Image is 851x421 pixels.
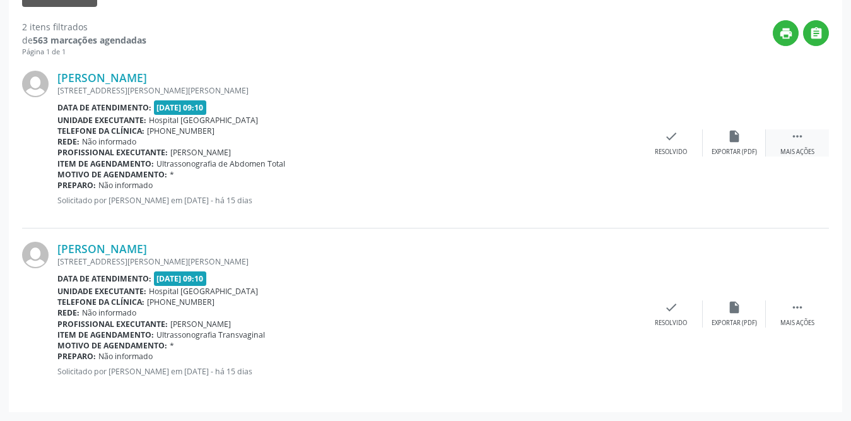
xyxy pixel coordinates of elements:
b: Rede: [57,307,79,318]
b: Telefone da clínica: [57,297,144,307]
b: Rede: [57,136,79,147]
b: Profissional executante: [57,319,168,329]
i:  [790,129,804,143]
span: Não informado [98,351,153,362]
b: Preparo: [57,180,96,191]
div: [STREET_ADDRESS][PERSON_NAME][PERSON_NAME] [57,256,640,267]
div: Mais ações [780,319,814,328]
i: insert_drive_file [727,129,741,143]
div: de [22,33,146,47]
i:  [790,300,804,314]
span: [DATE] 09:10 [154,100,207,115]
span: Ultrassonografia de Abdomen Total [156,158,285,169]
b: Profissional executante: [57,147,168,158]
b: Data de atendimento: [57,273,151,284]
span: [PERSON_NAME] [170,319,231,329]
span: Não informado [82,136,136,147]
button: print [773,20,799,46]
div: Mais ações [780,148,814,157]
a: [PERSON_NAME] [57,71,147,85]
div: Exportar (PDF) [712,148,757,157]
b: Motivo de agendamento: [57,169,167,180]
div: Exportar (PDF) [712,319,757,328]
i:  [809,27,823,40]
b: Motivo de agendamento: [57,340,167,351]
b: Telefone da clínica: [57,126,144,136]
i: check [664,300,678,314]
span: [PERSON_NAME] [170,147,231,158]
span: [PHONE_NUMBER] [147,297,214,307]
b: Data de atendimento: [57,102,151,113]
b: Preparo: [57,351,96,362]
span: [DATE] 09:10 [154,271,207,286]
i: check [664,129,678,143]
div: [STREET_ADDRESS][PERSON_NAME][PERSON_NAME] [57,85,640,96]
span: [PHONE_NUMBER] [147,126,214,136]
i: insert_drive_file [727,300,741,314]
span: Hospital [GEOGRAPHIC_DATA] [149,286,258,297]
strong: 563 marcações agendadas [33,34,146,46]
b: Item de agendamento: [57,329,154,340]
span: Ultrassonografia Transvaginal [156,329,265,340]
b: Unidade executante: [57,115,146,126]
div: Resolvido [655,319,687,328]
i: print [779,27,793,40]
div: Página 1 de 1 [22,47,146,57]
div: Resolvido [655,148,687,157]
b: Item de agendamento: [57,158,154,169]
img: img [22,71,49,97]
span: Hospital [GEOGRAPHIC_DATA] [149,115,258,126]
img: img [22,242,49,268]
span: Não informado [82,307,136,318]
button:  [803,20,829,46]
b: Unidade executante: [57,286,146,297]
p: Solicitado por [PERSON_NAME] em [DATE] - há 15 dias [57,195,640,206]
p: Solicitado por [PERSON_NAME] em [DATE] - há 15 dias [57,366,640,377]
div: 2 itens filtrados [22,20,146,33]
a: [PERSON_NAME] [57,242,147,256]
span: Não informado [98,180,153,191]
